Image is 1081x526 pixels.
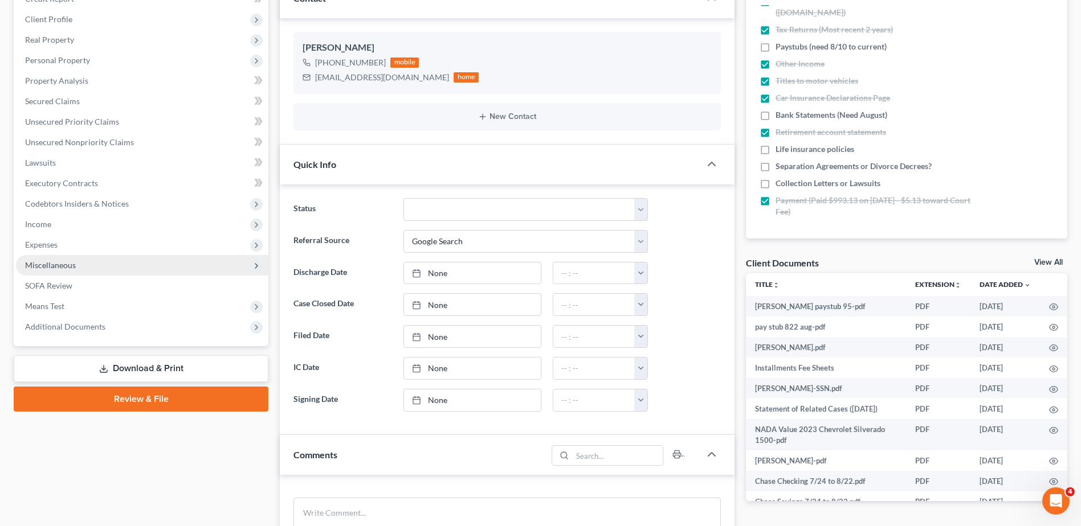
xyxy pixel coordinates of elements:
a: None [404,262,541,284]
label: Filed Date [288,325,397,348]
span: Collection Letters or Lawsuits [776,178,880,189]
label: Referral Source [288,230,397,253]
span: Tax Returns (Most recent 2 years) [776,24,893,35]
div: Client Documents [746,257,819,269]
span: Other Income [776,58,825,69]
span: 4 [1066,487,1075,496]
label: Discharge Date [288,262,397,285]
td: [DATE] [970,419,1040,450]
a: View All [1034,258,1063,266]
a: Download & Print [14,355,268,382]
span: Means Test [25,301,64,311]
label: Status [288,198,397,221]
a: Secured Claims [16,91,268,112]
a: Extensionunfold_more [915,280,961,289]
td: [DATE] [970,337,1040,357]
td: PDF [906,419,970,450]
div: mobile [390,57,419,68]
i: expand_more [1024,282,1031,289]
span: Unsecured Nonpriority Claims [25,137,134,147]
a: Review & File [14,387,268,412]
div: [EMAIL_ADDRESS][DOMAIN_NAME] [315,72,449,83]
input: -- : -- [553,294,635,315]
span: Expenses [25,240,58,249]
a: None [404,389,541,411]
td: [DATE] [970,296,1040,317]
span: Retirement account statements [776,126,886,138]
span: Miscellaneous [25,260,76,270]
a: Unsecured Nonpriority Claims [16,132,268,153]
td: [DATE] [970,398,1040,419]
span: Client Profile [25,14,72,24]
td: [DATE] [970,357,1040,378]
a: Lawsuits [16,153,268,173]
div: [PHONE_NUMBER] [315,57,386,68]
td: Chase Checking 7/24 to 8/22.pdf [746,471,906,491]
input: -- : -- [553,389,635,411]
td: PDF [906,296,970,317]
span: Car Insurance Declarations Page [776,92,890,104]
div: home [454,72,479,83]
span: Lawsuits [25,158,56,167]
span: Comments [293,449,337,460]
td: Installments Fee Sheets [746,357,906,378]
td: PDF [906,317,970,337]
a: Titleunfold_more [755,280,780,289]
td: [DATE] [970,471,1040,491]
input: -- : -- [553,357,635,379]
button: New Contact [303,112,712,121]
td: [DATE] [970,378,1040,398]
a: None [404,294,541,315]
span: Executory Contracts [25,178,98,188]
td: PDF [906,398,970,419]
td: PDF [906,450,970,471]
span: Separation Agreements or Divorce Decrees? [776,161,932,172]
label: IC Date [288,357,397,380]
a: Date Added expand_more [980,280,1031,289]
td: PDF [906,357,970,378]
td: [DATE] [970,491,1040,512]
div: [PERSON_NAME] [303,41,712,55]
i: unfold_more [773,282,780,289]
td: [DATE] [970,317,1040,337]
td: PDF [906,471,970,491]
a: None [404,357,541,379]
td: [PERSON_NAME]-pdf [746,450,906,471]
a: Property Analysis [16,71,268,91]
span: Bank Statements (Need August) [776,109,887,121]
td: PDF [906,337,970,357]
td: PDF [906,491,970,512]
span: Property Analysis [25,76,88,85]
span: Quick Info [293,159,336,170]
i: unfold_more [954,282,961,289]
input: -- : -- [553,262,635,284]
a: SOFA Review [16,276,268,296]
iframe: Intercom live chat [1042,487,1070,515]
td: [PERSON_NAME] paystub 95-pdf [746,296,906,317]
span: Codebtors Insiders & Notices [25,199,129,208]
span: Additional Documents [25,322,105,331]
td: pay stub 822 aug-pdf [746,317,906,337]
a: Executory Contracts [16,173,268,194]
span: Income [25,219,51,229]
td: [PERSON_NAME]-SSN.pdf [746,378,906,398]
td: [PERSON_NAME].pdf [746,337,906,357]
input: Search... [572,446,663,465]
a: None [404,326,541,347]
td: [DATE] [970,450,1040,471]
td: PDF [906,378,970,398]
span: Secured Claims [25,96,80,106]
label: Case Closed Date [288,293,397,316]
span: Titles to motor vehicles [776,75,858,87]
td: NADA Value 2023 Chevrolet Silverado 1500-pdf [746,419,906,450]
input: -- : -- [553,326,635,347]
td: Statement of Related Cases ([DATE]) [746,398,906,419]
span: Paystubs (need 8/10 to current) [776,41,887,52]
span: Payment (Paid $993.13 on [DATE] - $5.13 toward Court Fee) [776,195,977,217]
span: Real Property [25,35,74,44]
span: Personal Property [25,55,90,65]
label: Signing Date [288,389,397,412]
span: Life insurance policies [776,143,854,155]
a: Unsecured Priority Claims [16,112,268,132]
span: Unsecured Priority Claims [25,117,119,126]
